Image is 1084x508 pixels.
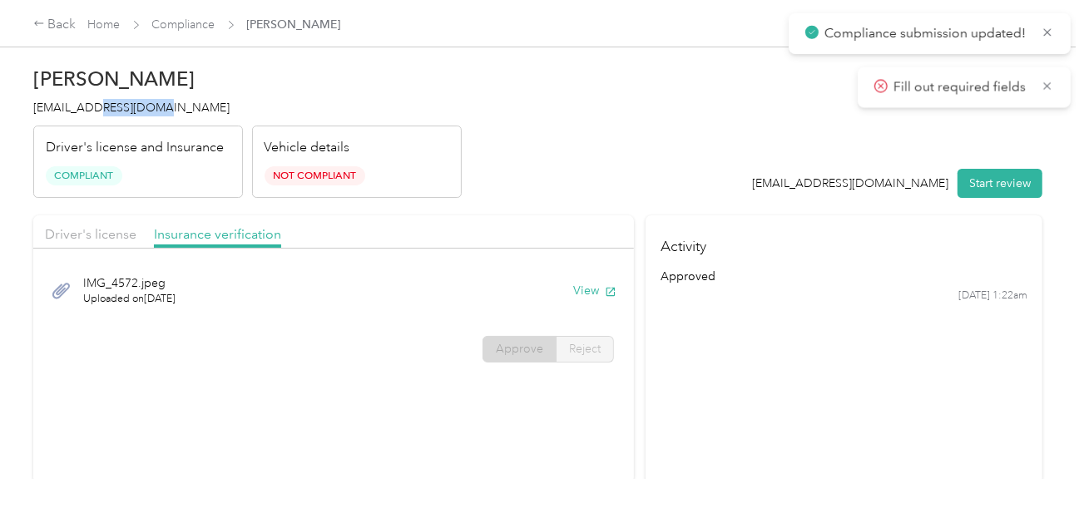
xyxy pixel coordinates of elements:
p: Fill out required fields [893,76,1030,97]
span: Compliant [46,166,122,185]
iframe: Everlance-gr Chat Button Frame [991,415,1084,508]
span: Not Compliant [265,166,365,185]
h4: Activity [646,215,1042,268]
span: Reject [569,342,601,356]
span: Insurance verification [154,226,281,242]
span: Approve [496,342,543,356]
a: Home [88,17,121,32]
p: Vehicle details [265,138,350,158]
span: IMG_4572.jpeg [83,274,176,292]
div: Back [33,15,77,35]
h2: [PERSON_NAME] [33,67,462,91]
p: Driver's license and Insurance [46,138,224,158]
div: [EMAIL_ADDRESS][DOMAIN_NAME] [753,175,949,192]
button: View [573,282,616,299]
a: Compliance [152,17,215,32]
div: approved [661,268,1028,285]
span: Driver's license [45,226,136,242]
time: [DATE] 1:22am [958,289,1027,303]
button: Start review [958,169,1042,198]
p: Compliance submission updated! [824,23,1028,44]
span: [PERSON_NAME] [247,16,341,33]
span: Uploaded on [DATE] [83,292,176,307]
span: [EMAIL_ADDRESS][DOMAIN_NAME] [33,101,230,115]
